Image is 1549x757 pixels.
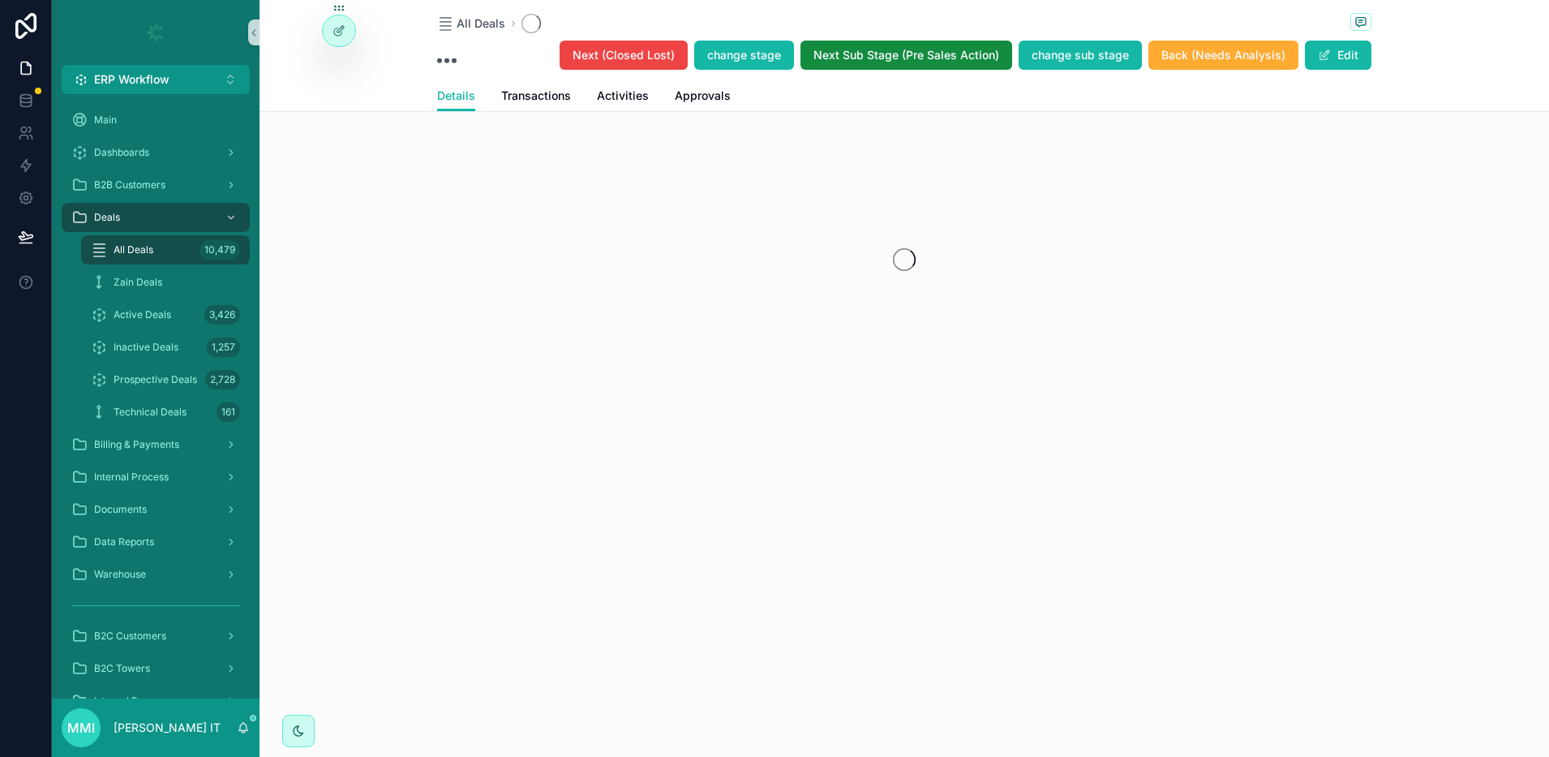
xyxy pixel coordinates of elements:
img: App logo [143,19,169,45]
span: Zain Deals [114,276,162,289]
span: Next (Closed Lost) [573,47,675,63]
span: MMI [67,718,95,738]
span: Internal Process [94,695,169,708]
span: Approvals [675,88,731,104]
span: Active Deals [114,308,171,321]
span: B2C Customers [94,630,166,643]
button: Edit [1305,41,1371,70]
p: [PERSON_NAME] IT [114,720,221,736]
a: Warehouse [62,560,250,589]
span: ERP Workflow [94,71,169,88]
a: Zain Deals [81,268,250,297]
button: Back (Needs Analysis) [1148,41,1298,70]
a: Billing & Payments [62,430,250,459]
a: B2C Customers [62,622,250,651]
span: Inactive Deals [114,341,178,354]
span: Activities [597,88,649,104]
span: Details [437,88,475,104]
span: All Deals [457,15,505,32]
div: 3,426 [204,305,240,325]
span: Billing & Payments [94,438,179,451]
a: Prospective Deals2,728 [81,365,250,394]
a: Documents [62,495,250,524]
span: Prospective Deals [114,373,197,386]
span: All Deals [114,243,153,256]
span: B2C Towers [94,662,150,675]
div: 161 [217,402,240,422]
a: All Deals10,479 [81,235,250,265]
a: Technical Deals161 [81,398,250,427]
div: 2,728 [205,370,240,389]
button: Next (Closed Lost) [560,41,688,70]
a: Internal Process [62,462,250,492]
a: Activities [597,81,649,114]
a: Internal Process [62,686,250,716]
span: change sub stage [1032,47,1129,63]
span: Warehouse [94,568,146,581]
span: Next Sub Stage (Pre Sales Action) [813,47,999,63]
span: Internal Process [94,471,169,484]
span: change stage [707,47,781,63]
span: Dashboards [94,146,149,159]
a: Approvals [675,81,731,114]
button: Select Button [62,65,250,94]
div: 10,479 [200,240,240,260]
span: Data Reports [94,535,154,548]
button: Next Sub Stage (Pre Sales Action) [800,41,1012,70]
span: B2B Customers [94,178,165,191]
span: Deals [94,211,120,224]
a: Main [62,105,250,135]
a: All Deals [437,15,505,32]
a: B2B Customers [62,170,250,200]
a: Active Deals3,426 [81,300,250,329]
a: Data Reports [62,527,250,557]
span: Main [94,114,117,127]
a: Deals [62,203,250,232]
a: Details [437,81,475,112]
button: change sub stage [1019,41,1142,70]
span: Documents [94,503,147,516]
div: 1,257 [207,338,240,357]
a: Inactive Deals1,257 [81,333,250,362]
button: change stage [694,41,794,70]
a: Transactions [501,81,571,114]
a: Dashboards [62,138,250,167]
div: scrollable content [52,94,260,699]
span: Transactions [501,88,571,104]
span: Technical Deals [114,406,187,419]
span: Back (Needs Analysis) [1161,47,1285,63]
a: B2C Towers [62,654,250,683]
